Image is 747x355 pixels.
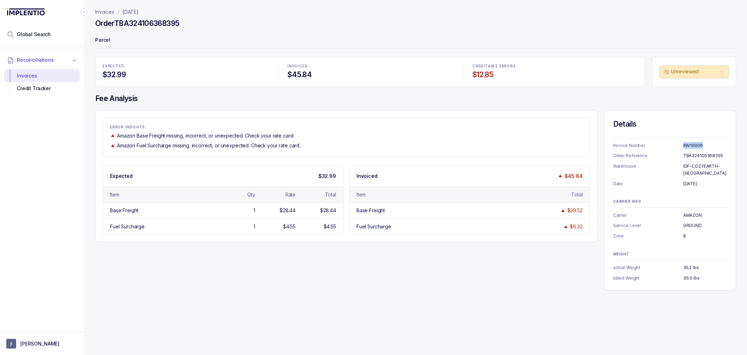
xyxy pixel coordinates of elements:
div: $28.44 [320,207,336,214]
div: Invoices [10,69,74,82]
a: [DATE] [123,8,139,15]
p: billed Weight [613,275,683,282]
h4: $32.99 [103,70,268,80]
p: Expected [110,173,133,180]
p: actual Weight [613,264,683,271]
h4: $45.84 [288,70,453,80]
p: WEIGHT [613,252,727,256]
p: $32.99 [318,173,336,180]
div: Collapse Icon [80,8,88,16]
p: Carrier [613,212,683,219]
div: Fuel Surcharge [357,223,391,230]
h4: Details [613,119,727,129]
div: Qty [247,191,255,198]
p: [DATE] [683,180,727,187]
div: Rate [285,191,296,198]
div: 1 [254,223,255,230]
p: AMAZON [683,212,727,219]
div: 1 [254,207,255,214]
button: Reconciliations [4,52,80,68]
p: GROUND [683,222,727,229]
ul: Information Summary [613,212,727,240]
p: IDF-COZYEARTH-[GEOGRAPHIC_DATA] [683,163,727,176]
p: CREDITABLE ERRORS [472,64,638,68]
h4: Order TBA324106368395 [95,19,179,28]
p: Amazon Fuel Surcharge missing, incorrect, or unexpected. Check your rate card. [117,142,300,149]
div: Base Freight [110,207,138,214]
p: ERROR INSIGHTS [110,125,583,129]
p: Invoiced [357,173,378,180]
div: Credit Tracker [10,82,74,95]
p: Warehouse [613,163,683,176]
button: Unreviewed [659,66,729,78]
div: $28.44 [279,207,296,214]
div: Reconciliations [4,68,80,96]
p: EXPECTED [103,64,268,68]
img: trend image [558,173,563,179]
div: $4.55 [283,223,296,230]
p: 35.2 lbs [683,264,727,271]
span: Reconciliations [17,56,54,63]
p: [PERSON_NAME] [20,340,60,347]
div: Total [325,191,336,198]
button: User initials[PERSON_NAME] [6,339,78,349]
p: Service Level [613,222,683,229]
div: Base Freight [357,207,385,214]
p: INVOICED [288,64,453,68]
p: 8 [683,233,727,240]
div: Item [110,191,119,198]
a: Invoices [95,8,114,15]
p: CARRIER INFO [613,200,727,204]
p: Parcel [95,34,736,48]
span: User initials [6,339,16,349]
p: TBA324106368395 [683,152,727,159]
ul: Information Summary [613,264,727,281]
img: trend image [110,143,116,148]
p: Order Reference [613,152,683,159]
div: Fuel Surcharge [110,223,145,230]
nav: breadcrumb [95,8,139,15]
img: trend image [110,133,116,138]
p: Unreviewed [671,68,719,75]
div: Item [357,191,366,198]
p: Amazon Base Freight missing, incorrect, or unexpected. Check your rate card. [117,132,294,139]
p: Date [613,180,683,187]
div: Total [572,191,583,198]
span: Global Search [17,31,51,38]
p: INV19906 [683,142,727,149]
img: trend image [560,208,566,213]
img: trend image [563,224,569,229]
div: $6.32 [570,223,583,230]
h4: Fee Analysis [95,94,736,103]
p: Zone [613,233,683,240]
ul: Information Summary [613,142,727,187]
p: 36.0 lbs [683,275,727,282]
div: $39.52 [567,207,583,214]
p: Invoice Number [613,142,683,149]
h4: $12.85 [472,70,638,80]
div: $4.55 [324,223,336,230]
p: $45.84 [565,173,583,180]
